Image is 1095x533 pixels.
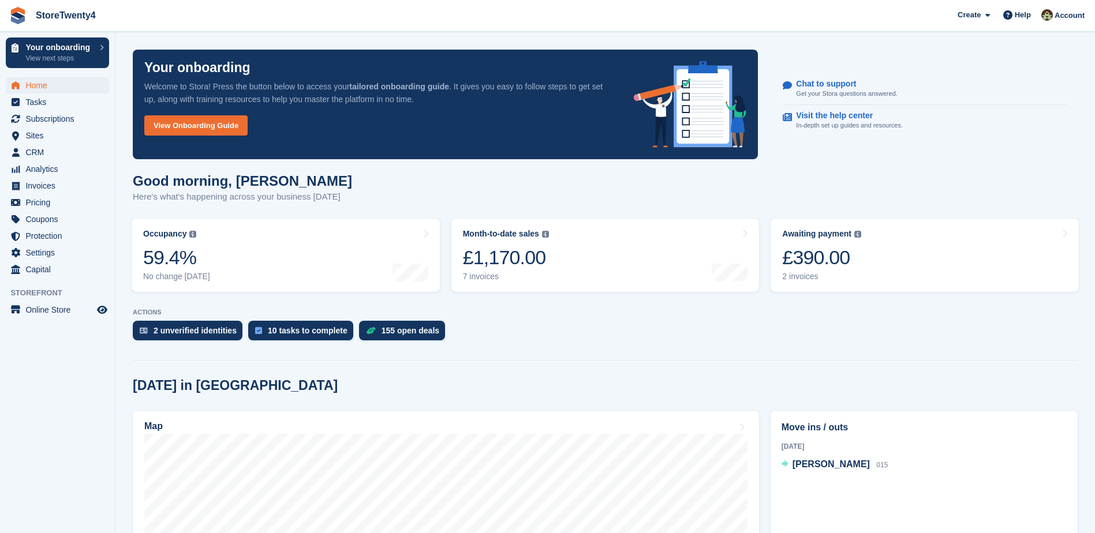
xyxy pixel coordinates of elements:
a: Preview store [95,303,109,317]
a: menu [6,194,109,211]
a: Occupancy 59.4% No change [DATE] [132,219,440,292]
a: menu [6,228,109,244]
img: icon-info-grey-7440780725fd019a000dd9b08b2336e03edf1995a4989e88bcd33f0948082b44.svg [854,231,861,238]
img: icon-info-grey-7440780725fd019a000dd9b08b2336e03edf1995a4989e88bcd33f0948082b44.svg [542,231,549,238]
p: Chat to support [796,79,888,89]
div: [DATE] [782,441,1067,452]
a: Your onboarding View next steps [6,37,109,68]
h2: [DATE] in [GEOGRAPHIC_DATA] [133,378,338,393]
span: Analytics [25,161,95,177]
div: £390.00 [782,246,861,269]
p: In-depth set up guides and resources. [796,121,903,130]
img: Lee Hanlon [1041,9,1053,21]
span: Subscriptions [25,111,95,127]
a: menu [6,111,109,127]
div: Month-to-date sales [463,229,539,239]
span: Coupons [25,211,95,227]
a: 2 unverified identities [133,321,248,346]
a: menu [6,77,109,93]
img: task-75834270c22a3079a89374b754ae025e5fb1db73e45f91037f5363f120a921f8.svg [255,327,262,334]
p: Welcome to Stora! Press the button below to access your . It gives you easy to follow steps to ge... [144,80,615,106]
a: 10 tasks to complete [248,321,359,346]
a: [PERSON_NAME] 015 [782,457,888,472]
div: 10 tasks to complete [268,326,347,335]
a: StoreTwenty4 [31,6,100,25]
a: Awaiting payment £390.00 2 invoices [771,219,1079,292]
h2: Map [144,421,163,431]
span: Capital [25,261,95,277]
div: 2 unverified identities [154,326,237,335]
div: 7 invoices [463,272,549,281]
span: Tasks [25,94,95,110]
a: Chat to support Get your Stora questions answered. [783,73,1067,105]
span: 015 [876,461,888,469]
span: Protection [25,228,95,244]
p: Here's what's happening across your business [DATE] [133,190,352,204]
span: Online Store [25,302,95,318]
a: menu [6,245,109,261]
span: Sites [25,127,95,144]
img: deal-1b604bf984904fb50ccaf53a9ad4b4a5d6e5aea283cecdc64d6e3604feb123c2.svg [366,326,376,335]
a: menu [6,161,109,177]
div: No change [DATE] [143,272,210,281]
p: View next steps [25,53,94,63]
div: 2 invoices [782,272,861,281]
img: stora-icon-8386f47178a22dfd0bd8f6a31ec36ba5ce8667c1dd55bd0f319d3a0aa187defe.svg [9,7,27,24]
span: CRM [25,144,95,160]
a: Month-to-date sales £1,170.00 7 invoices [451,219,760,292]
img: icon-info-grey-7440780725fd019a000dd9b08b2336e03edf1995a4989e88bcd33f0948082b44.svg [189,231,196,238]
span: Invoices [25,178,95,194]
div: Awaiting payment [782,229,851,239]
a: menu [6,144,109,160]
strong: tailored onboarding guide [349,82,449,91]
img: verify_identity-adf6edd0f0f0b5bbfe63781bf79b02c33cf7c696d77639b501bdc392416b5a36.svg [140,327,148,334]
a: Visit the help center In-depth set up guides and resources. [783,105,1067,136]
div: 59.4% [143,246,210,269]
span: Settings [25,245,95,261]
p: Your onboarding [25,43,94,51]
a: menu [6,302,109,318]
div: 155 open deals [382,326,439,335]
h2: Move ins / outs [782,421,1067,434]
p: Your onboarding [144,61,251,74]
h1: Good morning, [PERSON_NAME] [133,173,352,189]
a: menu [6,127,109,144]
span: [PERSON_NAME] [793,459,870,469]
p: Get your Stora questions answered. [796,89,897,99]
span: Create [958,9,981,21]
div: Occupancy [143,229,186,239]
a: menu [6,178,109,194]
p: ACTIONS [133,309,1078,316]
a: menu [6,261,109,277]
a: 155 open deals [359,321,451,346]
p: Visit the help center [796,111,894,121]
span: Help [1015,9,1031,21]
span: Pricing [25,194,95,211]
a: View Onboarding Guide [144,115,248,136]
div: £1,170.00 [463,246,549,269]
a: menu [6,211,109,227]
a: menu [6,94,109,110]
span: Home [25,77,95,93]
img: onboarding-info-6c161a55d2c0e0a8cae90662b2fe09162a5109e8cc188191df67fb4f79e88e88.svg [634,61,747,148]
span: Account [1055,10,1085,21]
span: Storefront [10,287,115,299]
